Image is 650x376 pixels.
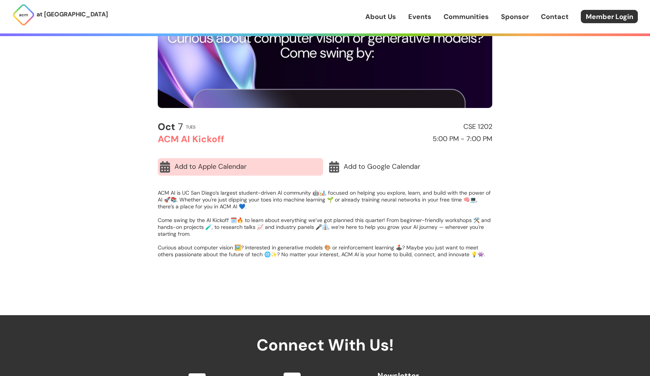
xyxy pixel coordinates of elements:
a: Events [408,12,431,22]
b: Oct [158,121,175,133]
h2: 5:00 PM - 7:00 PM [328,135,492,143]
h2: Connect With Us! [180,315,470,354]
h2: 7 [158,122,183,132]
a: About Us [365,12,396,22]
h2: ACM AI Kickoff [158,134,322,144]
p: at [GEOGRAPHIC_DATA] [36,10,108,19]
h2: CSE 1202 [328,123,492,131]
a: Communities [444,12,489,22]
a: Contact [541,12,569,22]
a: at [GEOGRAPHIC_DATA] [12,3,108,26]
h2: Tues [186,125,195,129]
a: Add to Apple Calendar [158,158,323,176]
a: Sponsor [501,12,529,22]
p: ACM AI is UC San Diego’s largest student-driven AI community 🤖📊, focused on helping you explore, ... [158,189,492,258]
img: ACM Logo [12,3,35,26]
a: Member Login [581,10,638,23]
a: Add to Google Calendar [327,158,492,176]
